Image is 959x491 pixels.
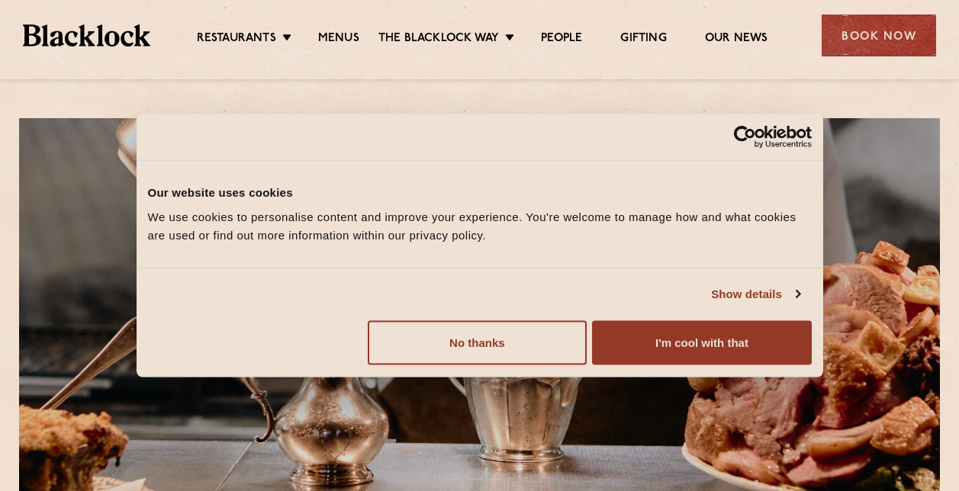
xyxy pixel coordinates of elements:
[197,31,276,48] a: Restaurants
[592,320,811,364] button: I'm cool with that
[620,31,666,48] a: Gifting
[711,285,800,303] a: Show details
[705,31,768,48] a: Our News
[148,207,812,244] div: We use cookies to personalise content and improve your experience. You're welcome to manage how a...
[318,31,359,48] a: Menus
[148,184,812,202] div: Our website uses cookies
[541,31,582,48] a: People
[378,31,499,48] a: The Blacklock Way
[822,14,936,56] div: Book Now
[23,24,150,46] img: BL_Textured_Logo-footer-cropped.svg
[678,126,812,149] a: Usercentrics Cookiebot - opens in a new window
[368,320,587,364] button: No thanks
